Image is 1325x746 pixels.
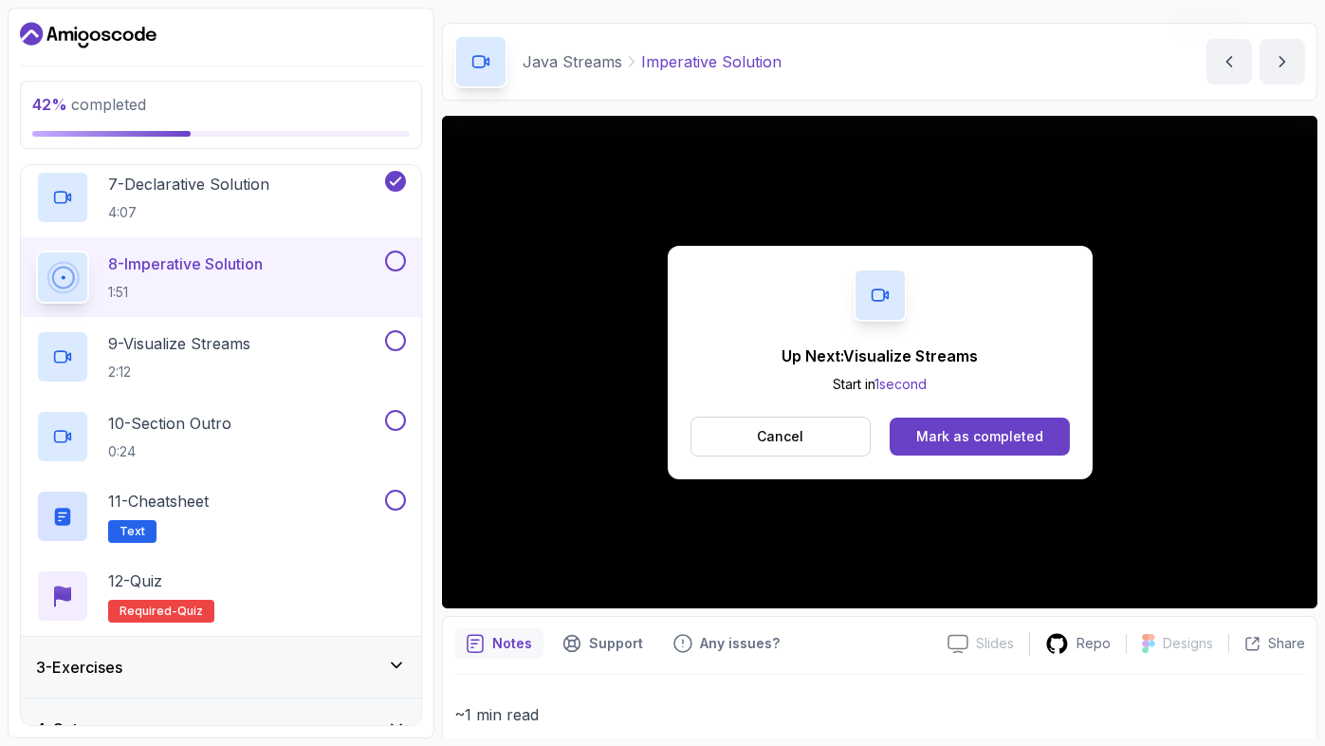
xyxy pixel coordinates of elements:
[20,20,156,50] a: Dashboard
[36,171,406,224] button: 7-Declarative Solution4:07
[36,569,406,623] button: 12-QuizRequired-quiz
[1163,634,1213,653] p: Designs
[700,634,780,653] p: Any issues?
[108,490,209,513] p: 11 - Cheatsheet
[108,412,231,435] p: 10 - Section Outro
[120,604,177,619] span: Required-
[32,95,146,114] span: completed
[108,203,269,222] p: 4:07
[36,490,406,543] button: 11-CheatsheetText
[108,569,162,592] p: 12 - Quiz
[36,251,406,304] button: 8-Imperative Solution1:51
[108,363,250,382] p: 2:12
[523,50,622,73] p: Java Streams
[36,718,93,740] h3: 4 - Outro
[1260,39,1305,84] button: next content
[1030,632,1126,656] a: Repo
[492,634,532,653] p: Notes
[757,427,803,446] p: Cancel
[589,634,643,653] p: Support
[551,628,654,659] button: Support button
[454,701,1305,728] p: ~1 min read
[32,95,67,114] span: 42 %
[36,656,122,679] h3: 3 - Exercises
[1206,39,1252,84] button: previous content
[108,283,263,302] p: 1:51
[641,50,782,73] p: Imperative Solution
[782,375,978,394] p: Start in
[1228,634,1305,653] button: Share
[662,628,791,659] button: Feedback button
[120,524,145,539] span: Text
[1077,634,1111,653] p: Repo
[690,417,872,457] button: Cancel
[442,116,1317,608] iframe: 7 - Impretive Solution
[890,418,1069,456] button: Mark as completed
[782,345,978,367] p: Up Next: Visualize Streams
[21,637,421,698] button: 3-Exercises
[108,442,231,461] p: 0:24
[1268,634,1305,653] p: Share
[36,410,406,463] button: 10-Section Outro0:24
[916,427,1043,446] div: Mark as completed
[177,604,203,619] span: quiz
[976,634,1014,653] p: Slides
[36,330,406,383] button: 9-Visualize Streams2:12
[108,332,250,355] p: 9 - Visualize Streams
[874,376,927,392] span: 1 second
[108,252,263,275] p: 8 - Imperative Solution
[454,628,543,659] button: notes button
[108,173,269,196] p: 7 - Declarative Solution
